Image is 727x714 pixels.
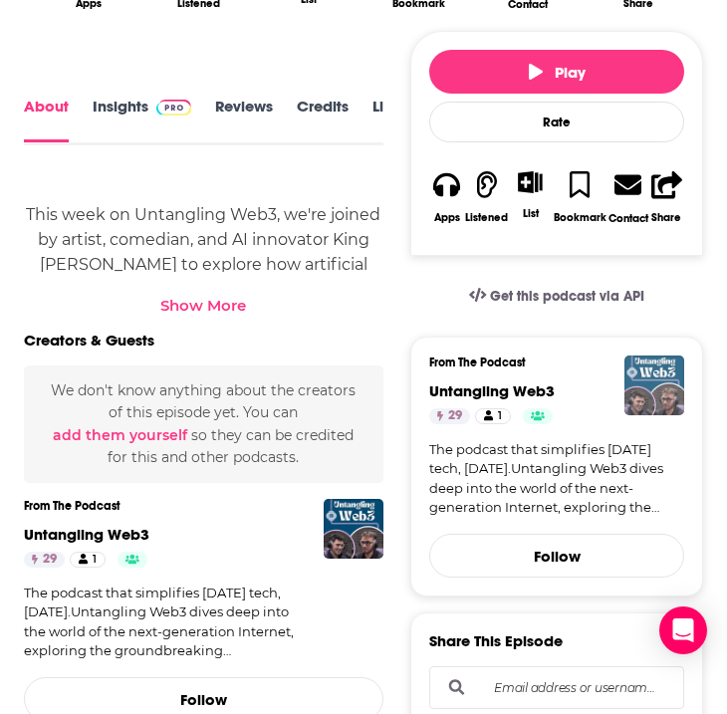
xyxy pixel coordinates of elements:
a: Get this podcast via API [453,272,660,321]
span: Play [529,63,586,82]
span: 1 [498,406,502,426]
button: add them yourself [53,427,187,443]
div: Bookmark [554,211,606,224]
button: Bookmark [553,158,607,237]
div: Search followers [429,666,684,709]
input: Email address or username... [446,666,667,708]
a: 1 [475,408,511,424]
a: The podcast that simplifies [DATE] tech, [DATE].Untangling Web3 dives deep into the world of the ... [429,440,684,518]
a: Lists [372,98,402,142]
a: Contact [607,158,649,237]
img: Untangling Web3 [324,499,383,559]
a: Reviews [215,98,273,142]
div: Listened [465,211,508,224]
button: Show More Button [510,171,551,193]
div: Apps [434,211,460,224]
img: Untangling Web3 [624,356,684,415]
button: Share [649,158,684,237]
h3: From The Podcast [429,356,668,369]
img: Podchaser Pro [156,100,191,116]
a: Untangling Web3 [24,525,149,544]
div: Share [651,211,681,224]
a: 29 [24,552,65,568]
a: InsightsPodchaser Pro [93,98,191,142]
a: 1 [70,552,106,568]
button: Apps [429,158,464,237]
span: 29 [43,550,57,570]
h3: From The Podcast [24,499,367,513]
a: 29 [429,408,470,424]
button: Listened [464,158,509,237]
a: Untangling Web3 [429,381,555,400]
span: Get this podcast via API [490,288,644,305]
div: Show More ButtonList [509,158,552,232]
a: The podcast that simplifies [DATE] tech, [DATE].Untangling Web3 dives deep into the world of the ... [24,584,303,661]
span: We don't know anything about the creators of this episode yet . You can so they can be credited f... [51,381,356,466]
h2: Creators & Guests [24,331,154,350]
span: 1 [93,550,97,570]
span: 29 [448,406,462,426]
div: Rate [429,102,684,142]
button: Follow [429,534,684,578]
button: Play [429,50,684,94]
div: Contact [608,211,648,225]
div: List [523,206,539,220]
h3: Share This Episode [429,631,563,650]
div: Open Intercom Messenger [659,606,707,654]
a: Credits [297,98,349,142]
a: About [24,98,69,142]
